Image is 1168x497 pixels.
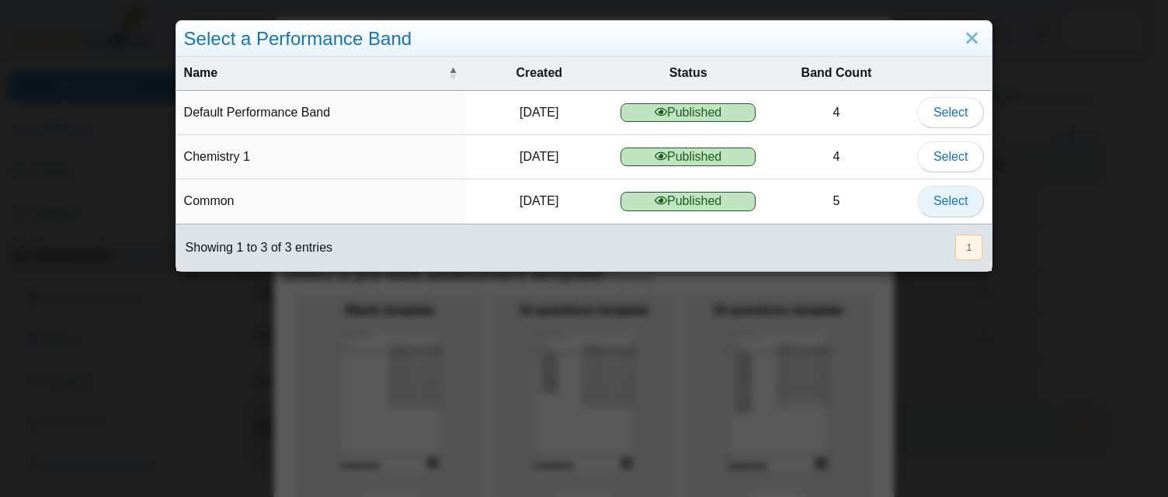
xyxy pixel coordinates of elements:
[917,97,984,128] button: Select
[763,91,909,135] td: 4
[176,91,466,135] td: Default Performance Band
[620,64,756,82] span: Status
[620,148,756,166] span: Published
[917,141,984,172] button: Select
[917,186,984,217] button: Select
[771,64,902,82] span: Band Count
[520,150,558,163] time: Jun 12, 2025 at 6:11 PM
[620,103,756,122] span: Published
[520,106,558,119] time: Oct 12, 2023 at 10:04 PM
[933,194,968,207] span: Select
[933,106,968,119] span: Select
[954,235,982,260] nav: pagination
[184,64,446,82] span: Name
[448,65,457,81] span: Name : Activate to invert sorting
[176,21,992,57] div: Select a Performance Band
[955,235,982,260] button: 1
[763,179,909,224] td: 5
[961,26,985,52] a: Close
[620,192,756,210] span: Published
[763,135,909,179] td: 4
[473,64,605,82] span: Created
[933,150,968,163] span: Select
[176,179,466,224] td: Common
[520,194,558,207] time: Sep 12, 2025 at 1:58 PM
[176,135,466,179] td: Chemistry 1
[176,224,332,271] div: Showing 1 to 3 of 3 entries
